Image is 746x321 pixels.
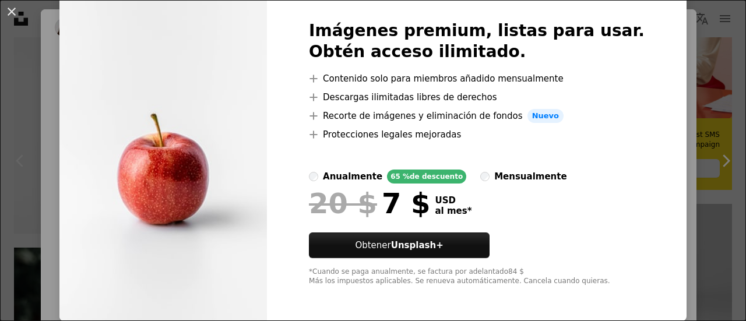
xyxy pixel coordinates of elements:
[309,188,377,218] span: 20 $
[480,172,490,181] input: mensualmente
[309,128,645,142] li: Protecciones legales mejoradas
[387,170,466,184] div: 65 % de descuento
[494,170,566,184] div: mensualmente
[435,206,471,216] span: al mes *
[309,72,645,86] li: Contenido solo para miembros añadido mensualmente
[309,172,318,181] input: anualmente65 %de descuento
[323,170,382,184] div: anualmente
[309,267,645,286] div: *Cuando se paga anualmente, se factura por adelantado 84 $ Más los impuestos aplicables. Se renue...
[527,109,564,123] span: Nuevo
[309,20,645,62] h2: Imágenes premium, listas para usar. Obtén acceso ilimitado.
[309,109,645,123] li: Recorte de imágenes y eliminación de fondos
[309,232,490,258] button: ObtenerUnsplash+
[435,195,471,206] span: USD
[391,240,444,251] strong: Unsplash+
[309,90,645,104] li: Descargas ilimitadas libres de derechos
[309,188,430,218] div: 7 $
